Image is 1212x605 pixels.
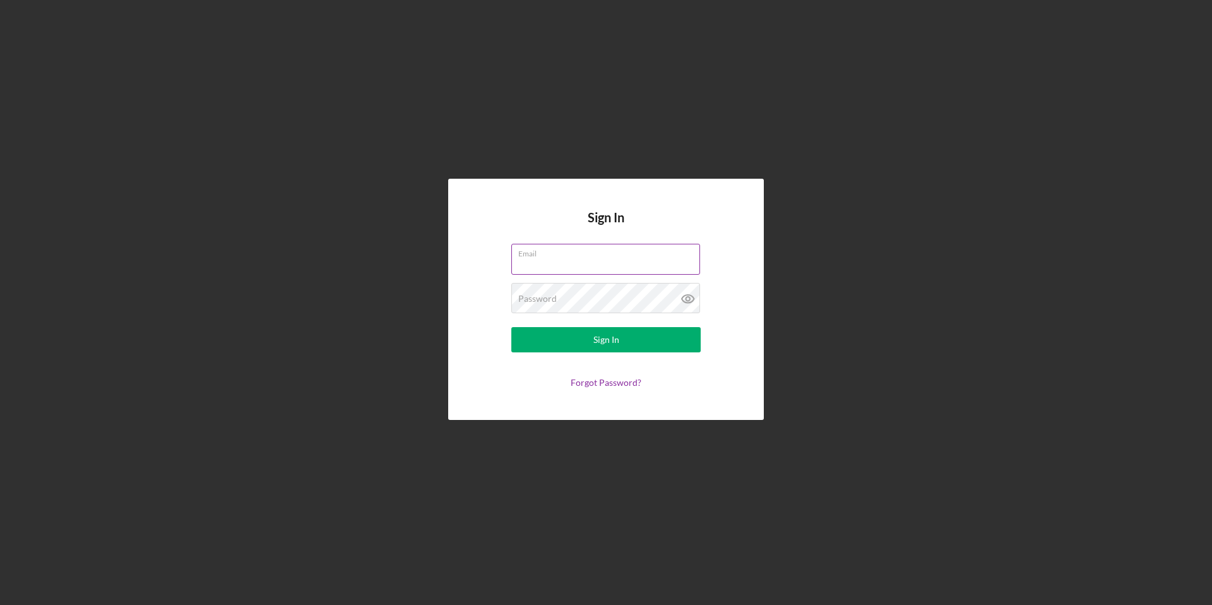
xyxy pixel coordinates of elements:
a: Forgot Password? [571,377,641,388]
h4: Sign In [588,210,624,244]
button: Sign In [511,327,701,352]
div: Sign In [593,327,619,352]
label: Email [518,244,700,258]
label: Password [518,294,557,304]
